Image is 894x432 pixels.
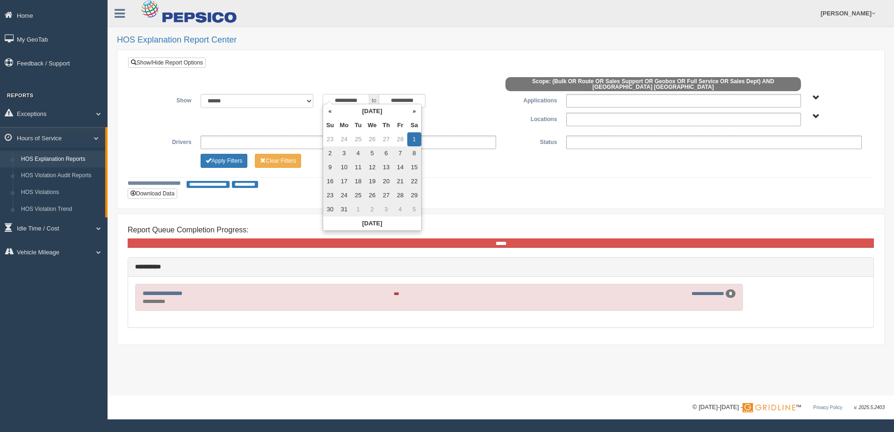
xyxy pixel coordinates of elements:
td: 22 [407,174,421,188]
label: Drivers [135,136,196,147]
td: 13 [379,160,393,174]
label: Show [135,94,196,105]
h4: Report Queue Completion Progress: [128,226,874,234]
th: Tu [351,118,365,132]
th: We [365,118,379,132]
td: 1 [407,132,421,146]
th: [DATE] [323,216,421,230]
a: Privacy Policy [813,405,842,410]
td: 14 [393,160,407,174]
td: 4 [351,146,365,160]
td: 17 [337,174,351,188]
td: 10 [337,160,351,174]
label: Status [501,136,562,147]
td: 18 [351,174,365,188]
h2: HOS Explanation Report Center [117,36,885,45]
td: 8 [407,146,421,160]
td: 21 [393,174,407,188]
a: HOS Violation Audit Reports [17,167,105,184]
td: 9 [323,160,337,174]
td: 20 [379,174,393,188]
td: 16 [323,174,337,188]
button: Change Filter Options [255,154,301,168]
th: « [323,104,337,118]
button: Download Data [128,188,177,199]
td: 15 [407,160,421,174]
td: 23 [323,188,337,202]
img: Gridline [743,403,795,412]
td: 30 [323,202,337,216]
th: » [407,104,421,118]
label: Locations [501,113,562,124]
a: HOS Explanation Reports [17,151,105,168]
td: 26 [365,132,379,146]
td: 5 [407,202,421,216]
td: 19 [365,174,379,188]
div: © [DATE]-[DATE] - ™ [692,403,885,412]
td: 1 [351,202,365,216]
td: 23 [323,132,337,146]
th: Fr [393,118,407,132]
td: 28 [393,132,407,146]
span: to [369,94,379,108]
th: Th [379,118,393,132]
td: 26 [365,188,379,202]
th: Sa [407,118,421,132]
td: 6 [379,146,393,160]
td: 31 [337,202,351,216]
span: Scope: (Bulk OR Route OR Sales Support OR Geobox OR Full Service OR Sales Dept) AND [GEOGRAPHIC_D... [505,77,801,91]
td: 28 [393,188,407,202]
label: Applications [501,94,562,105]
a: HOS Violation Trend [17,201,105,218]
th: Su [323,118,337,132]
td: 2 [323,146,337,160]
td: 4 [393,202,407,216]
td: 25 [351,188,365,202]
th: [DATE] [337,104,407,118]
td: 3 [337,146,351,160]
a: Show/Hide Report Options [128,58,206,68]
td: 29 [407,188,421,202]
td: 12 [365,160,379,174]
td: 11 [351,160,365,174]
th: Mo [337,118,351,132]
td: 25 [351,132,365,146]
td: 24 [337,188,351,202]
td: 2 [365,202,379,216]
td: 24 [337,132,351,146]
span: v. 2025.5.2403 [854,405,885,410]
button: Change Filter Options [201,154,247,168]
td: 27 [379,188,393,202]
td: 5 [365,146,379,160]
td: 3 [379,202,393,216]
td: 7 [393,146,407,160]
a: HOS Violations [17,184,105,201]
td: 27 [379,132,393,146]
